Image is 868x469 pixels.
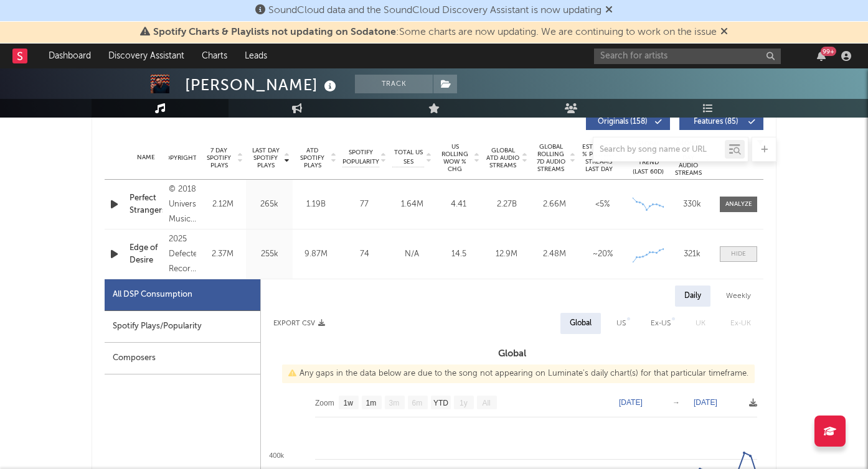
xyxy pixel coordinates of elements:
[594,49,781,64] input: Search for artists
[616,316,626,331] div: US
[113,287,192,302] div: All DSP Consumption
[679,114,763,130] button: Features(85)
[40,44,100,68] a: Dashboard
[296,198,336,211] div: 1.19B
[605,6,613,16] span: Dismiss
[570,316,592,331] div: Global
[261,346,763,361] h3: Global
[672,398,680,407] text: →
[534,248,575,261] div: 2.48M
[717,286,760,307] div: Weekly
[460,399,468,407] text: 1y
[486,248,527,261] div: 12.9M
[675,286,710,307] div: Daily
[586,114,670,130] button: Originals(158)
[438,248,479,261] div: 14.5
[269,452,284,459] text: 400k
[694,398,717,407] text: [DATE]
[342,198,386,211] div: 77
[687,118,745,126] span: Features ( 85 )
[202,198,243,211] div: 2.12M
[673,248,710,261] div: 321k
[185,75,339,95] div: [PERSON_NAME]
[193,44,236,68] a: Charts
[619,398,643,407] text: [DATE]
[105,279,260,311] div: All DSP Consumption
[296,248,336,261] div: 9.87M
[315,399,334,407] text: Zoom
[282,365,755,383] div: Any gaps in the data below are due to the song not appearing on Luminate's daily chart(s) for tha...
[594,118,651,126] span: Originals ( 158 )
[389,399,400,407] text: 3m
[582,198,623,211] div: <5%
[392,248,432,261] div: N/A
[821,47,836,56] div: 99 +
[720,27,728,37] span: Dismiss
[169,232,196,277] div: 2025 Defected Records Limited
[534,198,575,211] div: 2.66M
[433,399,448,407] text: YTD
[202,248,243,261] div: 2.37M
[342,248,386,261] div: 74
[130,192,163,216] a: Perfect Strangers
[105,311,260,343] div: Spotify Plays/Popularity
[593,145,725,155] input: Search by song name or URL
[486,198,527,211] div: 2.27B
[366,399,377,407] text: 1m
[438,198,479,211] div: 4.41
[153,27,396,37] span: Spotify Charts & Playlists not updating on Sodatone
[582,248,623,261] div: ~ 20 %
[249,198,290,211] div: 265k
[236,44,276,68] a: Leads
[169,182,196,227] div: © 2018 Universal Music Operations Limited
[153,27,717,37] span: : Some charts are now updating. We are continuing to work on the issue
[100,44,193,68] a: Discovery Assistant
[355,75,433,93] button: Track
[673,198,710,211] div: 330k
[651,316,671,331] div: Ex-US
[249,248,290,261] div: 255k
[273,320,325,327] button: Export CSV
[344,399,354,407] text: 1w
[392,198,432,211] div: 1.64M
[105,343,260,374] div: Composers
[268,6,601,16] span: SoundCloud data and the SoundCloud Discovery Assistant is now updating
[130,242,163,266] a: Edge of Desire
[817,51,826,61] button: 99+
[482,399,490,407] text: All
[412,399,423,407] text: 6m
